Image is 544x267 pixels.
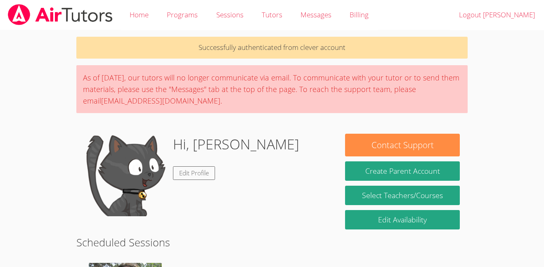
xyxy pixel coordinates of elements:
h2: Scheduled Sessions [76,234,468,250]
button: Contact Support [345,134,460,156]
p: Successfully authenticated from clever account [76,37,468,59]
a: Edit Profile [173,166,215,180]
div: As of [DATE], our tutors will no longer communicate via email. To communicate with your tutor or ... [76,65,468,113]
h1: Hi, [PERSON_NAME] [173,134,299,155]
img: default.png [84,134,166,216]
button: Create Parent Account [345,161,460,181]
a: Edit Availability [345,210,460,229]
a: Select Teachers/Courses [345,186,460,205]
span: Messages [300,10,331,19]
img: airtutors_banner-c4298cdbf04f3fff15de1276eac7730deb9818008684d7c2e4769d2f7ddbe033.png [7,4,114,25]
